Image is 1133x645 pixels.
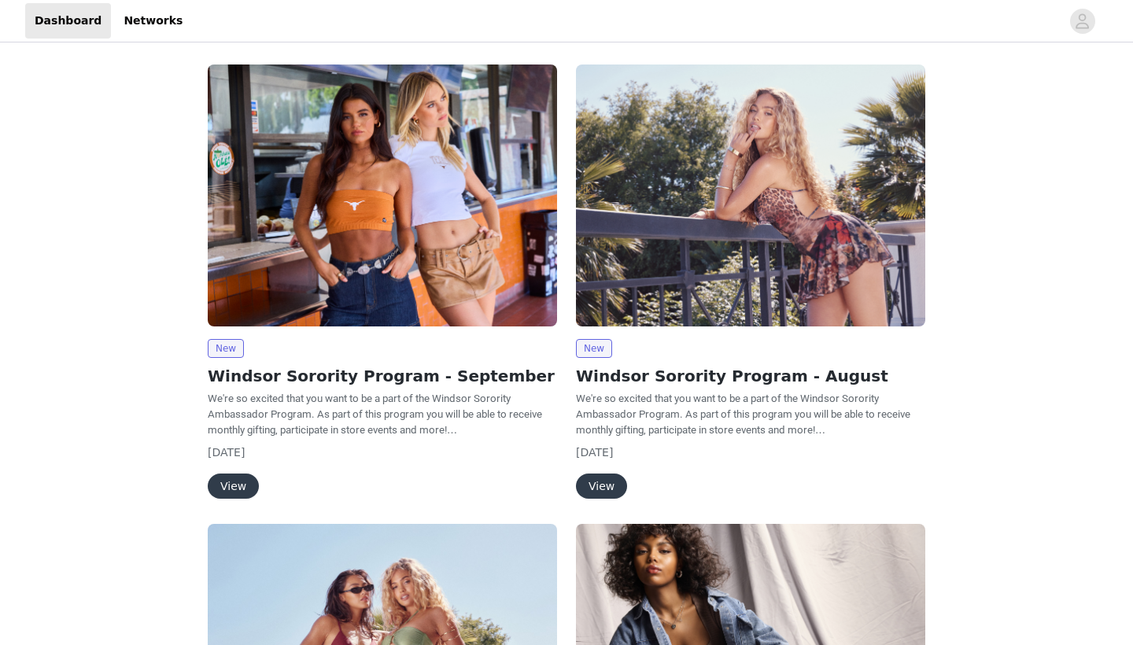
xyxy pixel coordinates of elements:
[576,339,612,358] span: New
[25,3,111,39] a: Dashboard
[208,64,557,326] img: Windsor
[114,3,192,39] a: Networks
[576,393,910,436] span: We're so excited that you want to be a part of the Windsor Sorority Ambassador Program. As part o...
[576,446,613,459] span: [DATE]
[576,474,627,499] button: View
[208,364,557,388] h2: Windsor Sorority Program - September
[576,64,925,326] img: Windsor
[208,393,542,436] span: We're so excited that you want to be a part of the Windsor Sorority Ambassador Program. As part o...
[208,339,244,358] span: New
[576,364,925,388] h2: Windsor Sorority Program - August
[208,446,245,459] span: [DATE]
[576,481,627,492] a: View
[208,474,259,499] button: View
[208,481,259,492] a: View
[1075,9,1090,34] div: avatar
